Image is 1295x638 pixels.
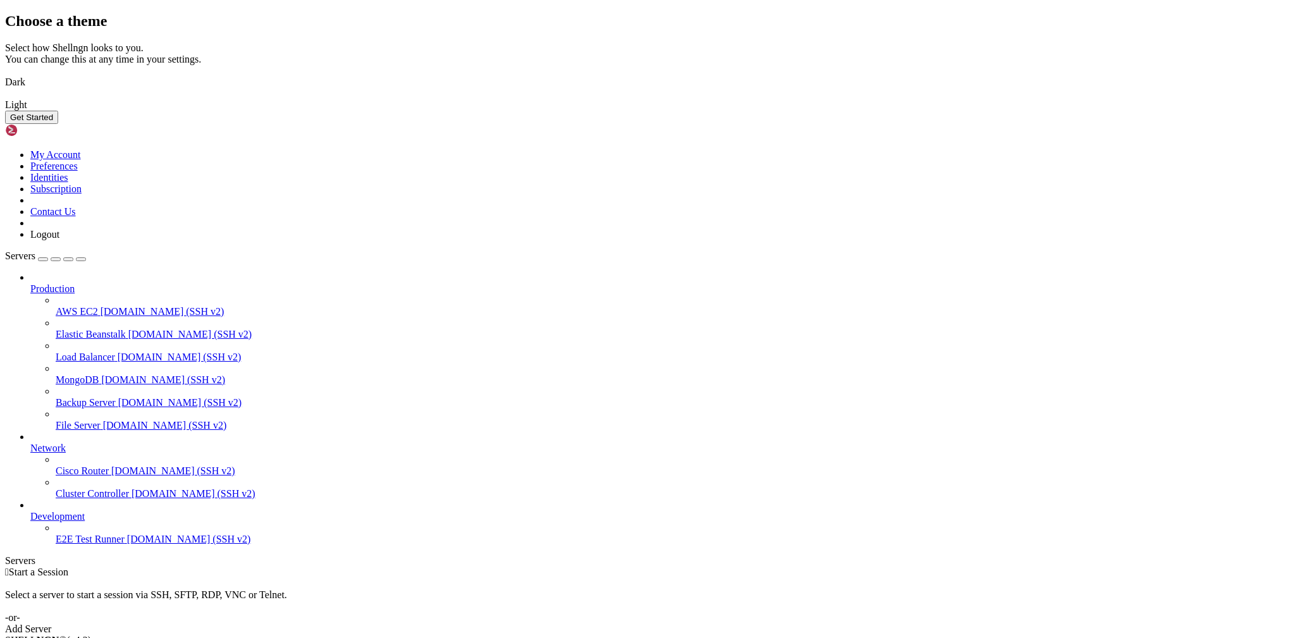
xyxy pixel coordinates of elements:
img: Shellngn [5,124,78,137]
span: Start a Session [9,567,68,577]
span: Backup Server [56,397,116,408]
div: Light [5,99,1290,111]
h2: Choose a theme [5,13,1290,30]
a: Cluster Controller [DOMAIN_NAME] (SSH v2) [56,488,1290,500]
li: Backup Server [DOMAIN_NAME] (SSH v2) [56,386,1290,408]
li: Cluster Controller [DOMAIN_NAME] (SSH v2) [56,477,1290,500]
li: File Server [DOMAIN_NAME] (SSH v2) [56,408,1290,431]
a: Elastic Beanstalk [DOMAIN_NAME] (SSH v2) [56,329,1290,340]
div: Servers [5,555,1290,567]
li: Development [30,500,1290,545]
span: Elastic Beanstalk [56,329,126,340]
div: Select a server to start a session via SSH, SFTP, RDP, VNC or Telnet. -or- [5,578,1290,623]
span: [DOMAIN_NAME] (SSH v2) [101,306,224,317]
span: File Server [56,420,101,431]
span: MongoDB [56,374,99,385]
a: Preferences [30,161,78,171]
span: Network [30,443,66,453]
span: [DOMAIN_NAME] (SSH v2) [132,488,255,499]
span: [DOMAIN_NAME] (SSH v2) [118,397,242,408]
a: E2E Test Runner [DOMAIN_NAME] (SSH v2) [56,534,1290,545]
a: Logout [30,229,59,240]
span: [DOMAIN_NAME] (SSH v2) [118,352,242,362]
span: Development [30,511,85,522]
li: MongoDB [DOMAIN_NAME] (SSH v2) [56,363,1290,386]
span: Load Balancer [56,352,115,362]
span: Cluster Controller [56,488,129,499]
li: E2E Test Runner [DOMAIN_NAME] (SSH v2) [56,522,1290,545]
div: Select how Shellngn looks to you. You can change this at any time in your settings. [5,42,1290,65]
a: Contact Us [30,206,76,217]
a: Cisco Router [DOMAIN_NAME] (SSH v2) [56,465,1290,477]
span: Production [30,283,75,294]
li: Elastic Beanstalk [DOMAIN_NAME] (SSH v2) [56,317,1290,340]
span: AWS EC2 [56,306,98,317]
span: [DOMAIN_NAME] (SSH v2) [127,534,251,544]
span: Servers [5,250,35,261]
a: Subscription [30,183,82,194]
li: AWS EC2 [DOMAIN_NAME] (SSH v2) [56,295,1290,317]
div: Dark [5,77,1290,88]
a: File Server [DOMAIN_NAME] (SSH v2) [56,420,1290,431]
a: Network [30,443,1290,454]
a: Identities [30,172,68,183]
span: E2E Test Runner [56,534,125,544]
a: Production [30,283,1290,295]
a: Load Balancer [DOMAIN_NAME] (SSH v2) [56,352,1290,363]
button: Get Started [5,111,58,124]
a: Development [30,511,1290,522]
a: My Account [30,149,81,160]
a: AWS EC2 [DOMAIN_NAME] (SSH v2) [56,306,1290,317]
li: Production [30,272,1290,431]
span: [DOMAIN_NAME] (SSH v2) [101,374,225,385]
a: Backup Server [DOMAIN_NAME] (SSH v2) [56,397,1290,408]
span: Cisco Router [56,465,109,476]
a: MongoDB [DOMAIN_NAME] (SSH v2) [56,374,1290,386]
span: [DOMAIN_NAME] (SSH v2) [111,465,235,476]
a: Servers [5,250,86,261]
li: Network [30,431,1290,500]
div: Add Server [5,623,1290,635]
span:  [5,567,9,577]
span: [DOMAIN_NAME] (SSH v2) [103,420,227,431]
span: [DOMAIN_NAME] (SSH v2) [128,329,252,340]
li: Cisco Router [DOMAIN_NAME] (SSH v2) [56,454,1290,477]
li: Load Balancer [DOMAIN_NAME] (SSH v2) [56,340,1290,363]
